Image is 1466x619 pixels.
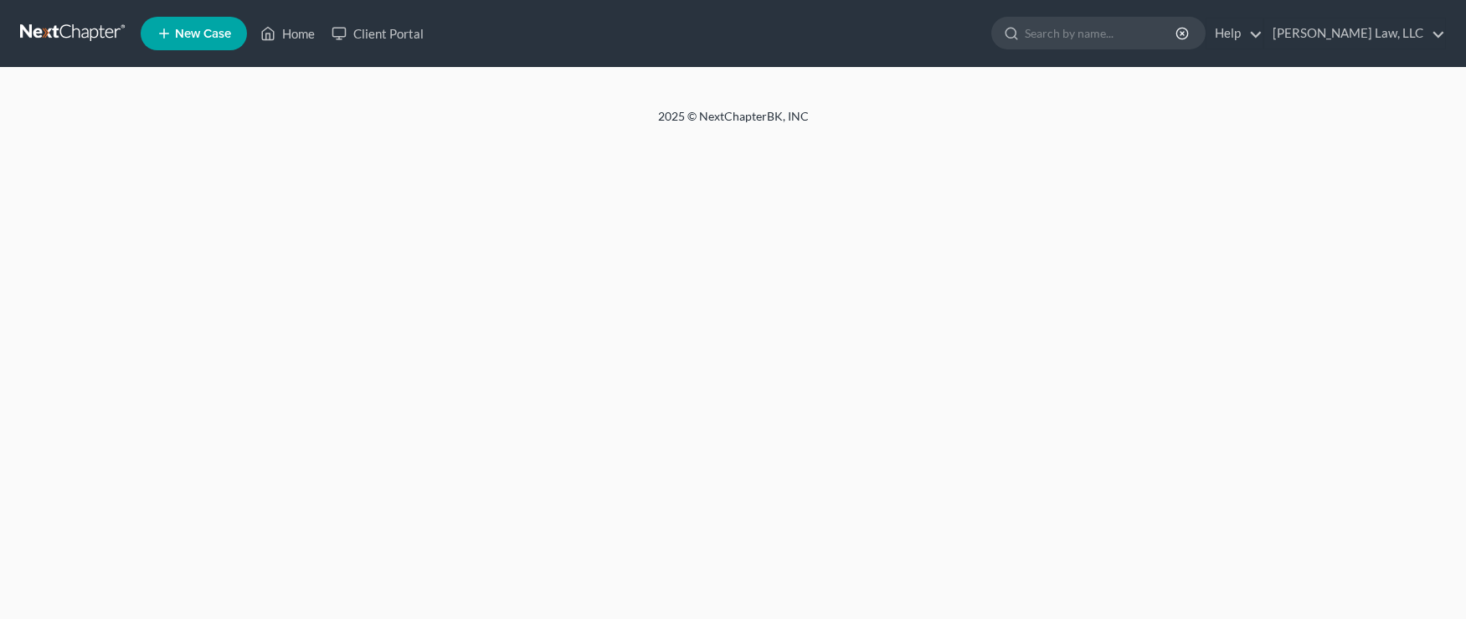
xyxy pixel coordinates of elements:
a: [PERSON_NAME] Law, LLC [1264,18,1445,49]
input: Search by name... [1025,18,1178,49]
span: New Case [175,28,231,40]
div: 2025 © NextChapterBK, INC [256,108,1211,138]
a: Help [1206,18,1263,49]
a: Home [252,18,323,49]
a: Client Portal [323,18,432,49]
